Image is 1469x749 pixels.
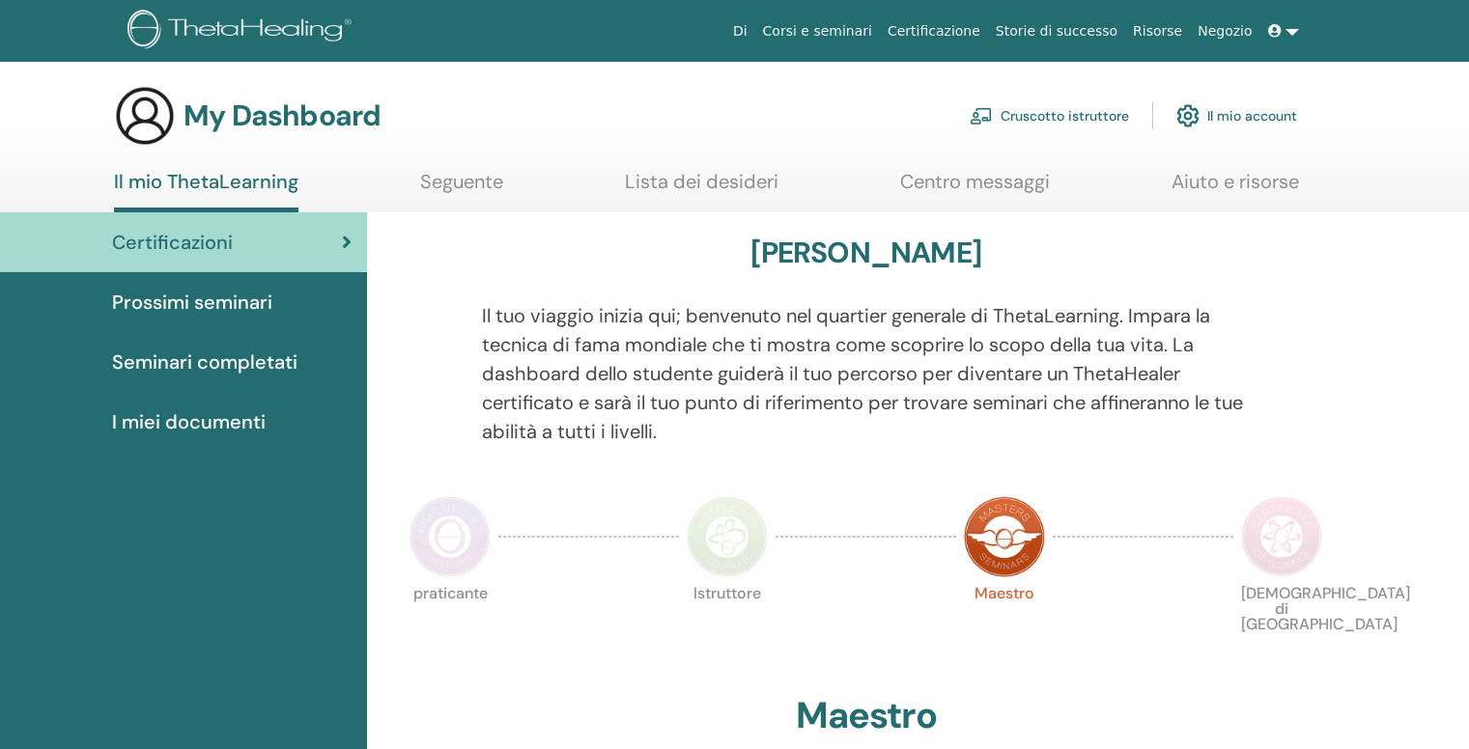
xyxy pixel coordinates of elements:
[750,236,981,270] h3: [PERSON_NAME]
[1176,99,1200,132] img: cog.svg
[1125,14,1190,49] a: Risorse
[625,170,778,208] a: Lista dei desideri
[1176,95,1297,137] a: Il mio account
[970,107,993,125] img: chalkboard-teacher.svg
[1190,14,1259,49] a: Negozio
[900,170,1050,208] a: Centro messaggi
[112,228,233,257] span: Certificazioni
[114,85,176,147] img: generic-user-icon.jpg
[1241,496,1322,577] img: Certificate of Science
[964,586,1045,667] p: Maestro
[725,14,755,49] a: Di
[410,496,491,577] img: Practitioner
[1241,586,1322,667] p: [DEMOGRAPHIC_DATA] di [GEOGRAPHIC_DATA]
[420,170,503,208] a: Seguente
[970,95,1129,137] a: Cruscotto istruttore
[482,301,1251,446] p: Il tuo viaggio inizia qui; benvenuto nel quartier generale di ThetaLearning. Impara la tecnica di...
[410,586,491,667] p: praticante
[1172,170,1299,208] a: Aiuto e risorse
[988,14,1125,49] a: Storie di successo
[112,407,266,436] span: I miei documenti
[127,10,358,53] img: logo.png
[114,170,298,212] a: Il mio ThetaLearning
[755,14,880,49] a: Corsi e seminari
[796,694,937,738] h2: Maestro
[687,496,768,577] img: Instructor
[112,288,272,317] span: Prossimi seminari
[880,14,988,49] a: Certificazione
[964,496,1045,577] img: Master
[687,586,768,667] p: Istruttore
[184,98,381,133] h3: My Dashboard
[112,347,297,376] span: Seminari completati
